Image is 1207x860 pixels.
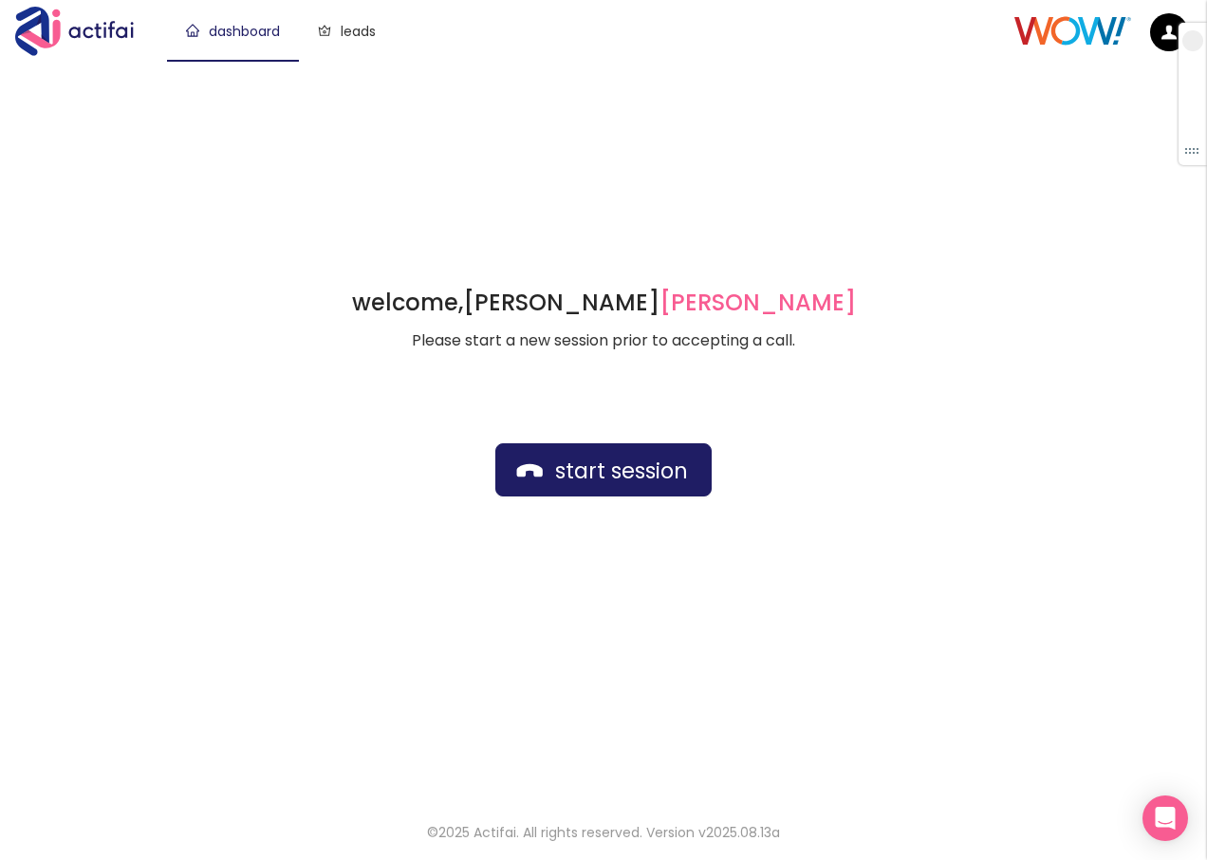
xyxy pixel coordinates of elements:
button: start session [495,443,712,496]
img: default.png [1150,13,1188,51]
span: [PERSON_NAME] [659,287,856,318]
img: Client Logo [1014,16,1131,46]
h1: welcome, [352,288,856,318]
strong: [PERSON_NAME] [463,287,856,318]
a: dashboard [186,22,280,41]
a: leads [318,22,376,41]
img: Actifai Logo [15,7,152,56]
div: Open Intercom Messenger [1142,795,1188,841]
p: Please start a new session prior to accepting a call. [352,329,856,352]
